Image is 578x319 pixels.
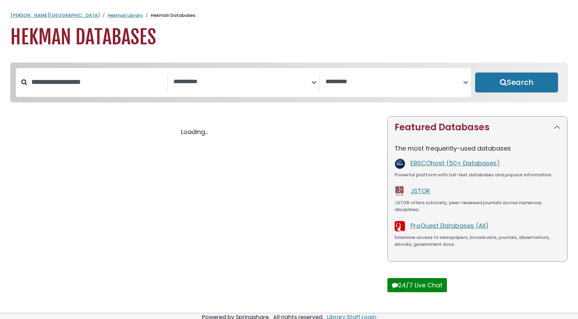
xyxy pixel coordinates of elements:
textarea: Search [173,78,311,86]
p: The most frequently-used databases [395,144,560,153]
h1: Hekman Databases [10,26,568,49]
button: Featured Databases [388,117,567,138]
textarea: Search [325,78,463,86]
input: Search database by title or keyword [27,76,167,88]
div: Powerful platform with full-text databases and popular information. [395,172,560,178]
div: Loading... [10,127,379,136]
nav: breadcrumb [10,12,568,19]
div: Extensive access to newspapers, broadcasts, journals, dissertations, ebooks, government docs. [395,234,560,247]
button: Submit for Search Results [475,73,558,92]
li: Hekman Databases [143,12,195,19]
a: ProQuest Databases (All) [410,221,489,230]
a: [PERSON_NAME][GEOGRAPHIC_DATA] [10,12,100,19]
a: EBSCOhost (50+ Databases) [410,159,500,167]
nav: Search filters [10,63,568,102]
a: Hekman Library [108,12,143,19]
div: JSTOR offers scholarly, peer-reviewed journals across numerous disciplines. [395,199,560,213]
a: JSTOR [410,187,430,195]
button: 24/7 Live Chat [387,278,447,292]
